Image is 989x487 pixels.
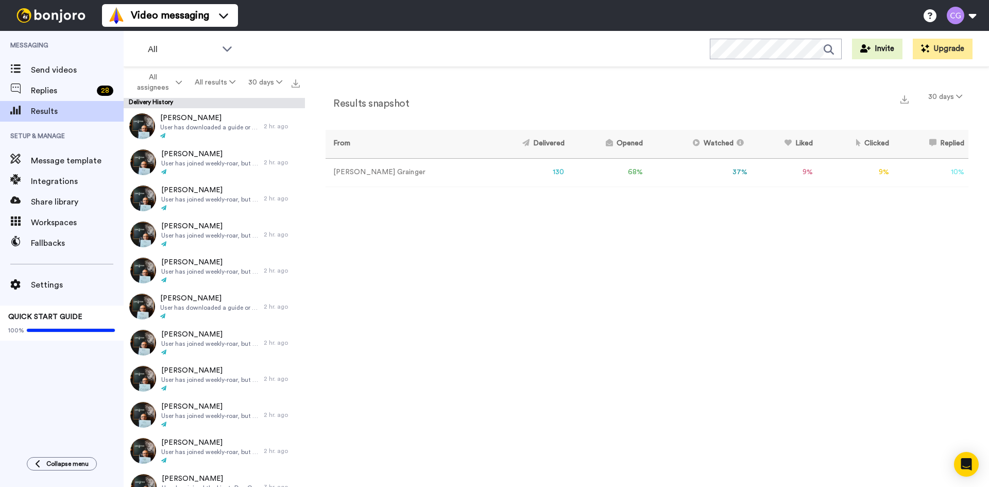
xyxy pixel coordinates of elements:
[264,194,300,203] div: 2 hr. ago
[124,289,305,325] a: [PERSON_NAME]User has downloaded a guide or filled out a form that is not Weekly Roar, 30 Days or...
[124,361,305,397] a: [PERSON_NAME]User has joined weekly-roar, but is not in Mighty Networks.2 hr. ago
[161,231,259,240] span: User has joined weekly-roar, but is not in Mighty Networks.
[264,339,300,347] div: 2 hr. ago
[126,68,189,97] button: All assignees
[31,216,124,229] span: Workspaces
[124,108,305,144] a: [PERSON_NAME]User has downloaded a guide or filled out a form that is not Weekly Roar, 30 Days or...
[124,397,305,433] a: [PERSON_NAME]User has joined weekly-roar, but is not in Mighty Networks.2 hr. ago
[148,43,217,56] span: All
[264,230,300,239] div: 2 hr. ago
[124,98,305,108] div: Delivery History
[31,64,124,76] span: Send videos
[160,113,259,123] span: [PERSON_NAME]
[161,185,259,195] span: [PERSON_NAME]
[31,175,124,188] span: Integrations
[8,326,24,334] span: 100%
[161,438,259,448] span: [PERSON_NAME]
[292,79,300,88] img: export.svg
[161,365,259,376] span: [PERSON_NAME]
[161,267,259,276] span: User has joined weekly-roar, but is not in Mighty Networks.
[130,438,156,464] img: 667de5dd-ff1b-4cd8-9697-e77b960c0b51-thumb.jpg
[124,216,305,253] a: [PERSON_NAME]User has joined weekly-roar, but is not in Mighty Networks.2 hr. ago
[160,123,259,131] span: User has downloaded a guide or filled out a form that is not Weekly Roar, 30 Days or Assessment, ...
[482,158,568,187] td: 130
[31,105,124,117] span: Results
[129,113,155,139] img: d9361420-bf4f-466e-99de-2ed4f3b0ad3a-thumb.jpg
[161,401,259,412] span: [PERSON_NAME]
[8,313,82,321] span: QUICK START GUIDE
[161,159,259,167] span: User has joined weekly-roar, but is not in Mighty Networks.
[46,460,89,468] span: Collapse menu
[264,122,300,130] div: 2 hr. ago
[893,130,968,158] th: Replied
[161,329,259,340] span: [PERSON_NAME]
[31,237,124,249] span: Fallbacks
[264,158,300,166] div: 2 hr. ago
[130,222,156,247] img: 5cae9798-beab-407c-a1a2-cc76a69f3d71-thumb.jpg
[326,98,409,109] h2: Results snapshot
[31,279,124,291] span: Settings
[130,330,156,356] img: 80e7f8a6-dae9-4818-b77b-bbdb93a4196b-thumb.jpg
[482,130,568,158] th: Delivered
[124,325,305,361] a: [PERSON_NAME]User has joined weekly-roar, but is not in Mighty Networks.2 hr. ago
[31,196,124,208] span: Share library
[326,130,482,158] th: From
[954,452,979,477] div: Open Intercom Messenger
[130,186,156,211] img: 1d7d2348-f127-4fc8-899c-9a156c3192d5-thumb.jpg
[288,75,303,90] button: Export all results that match these filters now.
[900,95,909,104] img: export.svg
[913,39,973,59] button: Upgrade
[31,85,93,97] span: Replies
[569,130,647,158] th: Opened
[817,158,893,187] td: 9 %
[132,72,174,93] span: All assignees
[131,8,209,23] span: Video messaging
[161,376,259,384] span: User has joined weekly-roar, but is not in Mighty Networks.
[129,294,155,320] img: eaa5a069-4179-47f6-9182-d9f0bafc1339-thumb.jpg
[893,158,968,187] td: 10 %
[264,447,300,455] div: 2 hr. ago
[12,8,90,23] img: bj-logo-header-white.svg
[161,195,259,204] span: User has joined weekly-roar, but is not in Mighty Networks.
[189,73,242,92] button: All results
[569,158,647,187] td: 68 %
[160,304,259,312] span: User has downloaded a guide or filled out a form that is not Weekly Roar, 30 Days or Assessment, ...
[124,144,305,180] a: [PERSON_NAME]User has joined weekly-roar, but is not in Mighty Networks.2 hr. ago
[161,412,259,420] span: User has joined weekly-roar, but is not in Mighty Networks.
[108,7,125,24] img: vm-color.svg
[161,221,259,231] span: [PERSON_NAME]
[160,293,259,304] span: [PERSON_NAME]
[27,457,97,471] button: Collapse menu
[264,303,300,311] div: 2 hr. ago
[647,158,752,187] td: 37 %
[752,158,817,187] td: 9 %
[161,448,259,456] span: User has joined weekly-roar, but is not in Mighty Networks.
[97,86,113,96] div: 28
[130,366,156,392] img: 6ff6fcea-2e74-4a3e-b0b9-9d0bbea405b5-thumb.jpg
[161,340,259,348] span: User has joined weekly-roar, but is not in Mighty Networks.
[161,149,259,159] span: [PERSON_NAME]
[124,253,305,289] a: [PERSON_NAME]User has joined weekly-roar, but is not in Mighty Networks.2 hr. ago
[130,402,156,428] img: d97811d8-9b09-4ac4-aa26-e475900b8483-thumb.jpg
[242,73,288,92] button: 30 days
[161,257,259,267] span: [PERSON_NAME]
[326,158,482,187] td: [PERSON_NAME] Grainger
[647,130,752,158] th: Watched
[264,375,300,383] div: 2 hr. ago
[130,258,156,283] img: 3c82e0bf-a14c-4043-8f27-d18ebccf9dc1-thumb.jpg
[817,130,893,158] th: Clicked
[124,433,305,469] a: [PERSON_NAME]User has joined weekly-roar, but is not in Mighty Networks.2 hr. ago
[162,474,259,484] span: [PERSON_NAME]
[31,155,124,167] span: Message template
[897,91,912,106] button: Export a summary of each team member’s results that match this filter now.
[752,130,817,158] th: Liked
[264,266,300,275] div: 2 hr. ago
[852,39,902,59] button: Invite
[130,149,156,175] img: 1217bf9b-64d1-4d97-a1e2-c688da8ddceb-thumb.jpg
[264,411,300,419] div: 2 hr. ago
[124,180,305,216] a: [PERSON_NAME]User has joined weekly-roar, but is not in Mighty Networks.2 hr. ago
[922,88,968,106] button: 30 days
